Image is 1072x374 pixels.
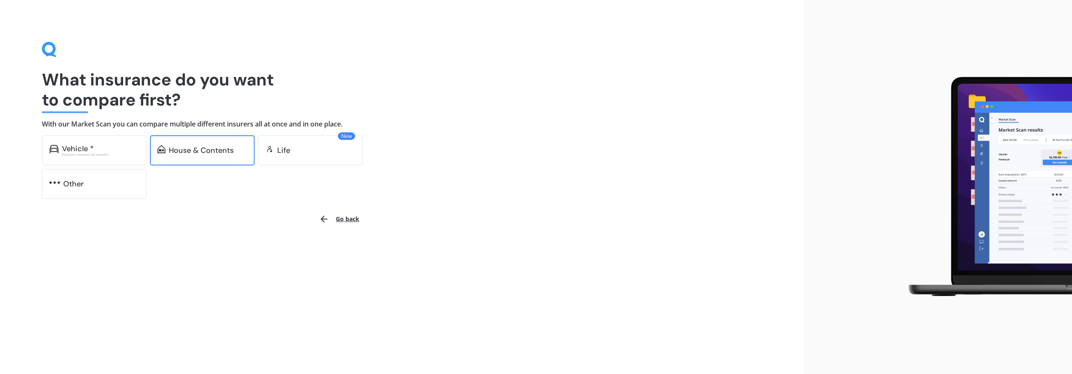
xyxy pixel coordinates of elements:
[49,178,60,187] img: other.81dba5aafe580aa69f38.svg
[63,180,84,188] div: Other
[169,146,234,155] div: House & Contents
[265,145,274,153] img: life.f720d6a2d7cdcd3ad642.svg
[157,145,165,153] img: home-and-contents.b802091223b8502ef2dd.svg
[42,120,762,129] h4: With our Market Scan you can compare multiple different insurers all at once and in one place.
[49,145,59,153] img: car.f15378c7a67c060ca3f3.svg
[277,146,290,155] div: Life
[42,70,762,110] h1: What insurance do you want to compare first?
[897,72,1072,302] img: laptop.webp
[338,132,355,140] span: New
[62,153,139,156] div: Excludes commercial vehicles
[62,144,94,153] div: Vehicle *
[314,209,364,229] button: Go back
